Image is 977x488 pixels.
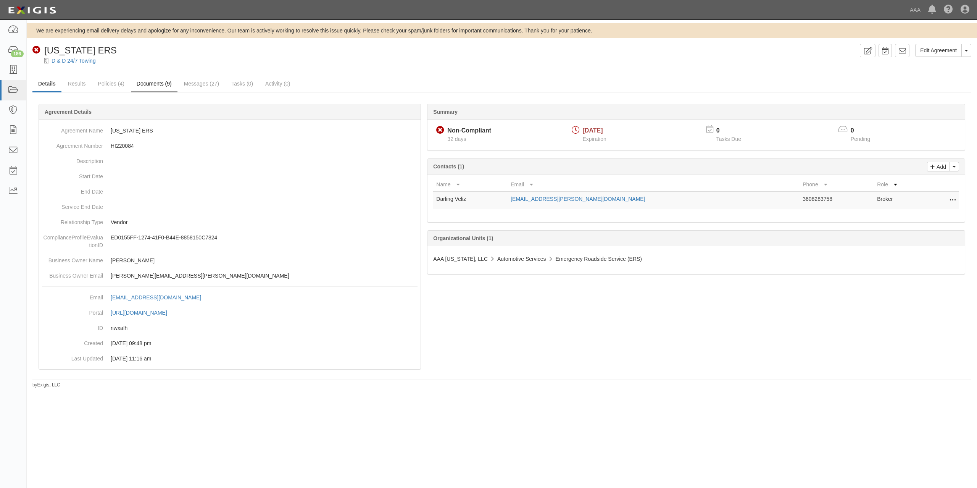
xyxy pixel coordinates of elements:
dt: Relationship Type [42,215,103,226]
dt: Business Owner Email [42,268,103,280]
p: [PERSON_NAME] [111,257,418,264]
small: by [32,382,60,388]
i: Non-Compliant [436,126,444,134]
p: [PERSON_NAME][EMAIL_ADDRESS][PERSON_NAME][DOMAIN_NAME] [111,272,418,280]
a: Exigis, LLC [37,382,60,388]
dd: HI220084 [42,138,418,154]
span: Tasks Due [716,136,741,142]
span: [US_STATE] ERS [44,45,117,55]
b: Contacts (1) [433,163,464,170]
a: AAA [906,2,924,18]
dt: Agreement Number [42,138,103,150]
dd: [DATE] 11:16 am [42,351,418,366]
dt: End Date [42,184,103,196]
div: Non-Compliant [447,126,491,135]
a: Activity (0) [260,76,296,91]
dt: ComplianceProfileEvaluationID [42,230,103,249]
span: Expiration [583,136,606,142]
i: Help Center - Complianz [944,5,953,15]
dt: Business Owner Name [42,253,103,264]
a: Tasks (0) [226,76,259,91]
dt: Service End Date [42,199,103,211]
span: Automotive Services [497,256,546,262]
b: Organizational Units (1) [433,235,493,241]
p: ED0155FF-1274-41F0-B44E-8858150C7824 [111,234,418,241]
td: Darling Veliz [433,192,508,209]
dd: [US_STATE] ERS [42,123,418,138]
dt: Created [42,336,103,347]
b: Summary [433,109,458,115]
dt: Description [42,154,103,165]
a: D & D 24/7 Towing [52,58,96,64]
a: [EMAIL_ADDRESS][PERSON_NAME][DOMAIN_NAME] [511,196,645,202]
span: Emergency Roadside Service (ERS) [556,256,642,262]
img: logo-5460c22ac91f19d4615b14bd174203de0afe785f0fc80cf4dbbc73dc1793850b.png [6,3,58,17]
span: Pending [851,136,870,142]
a: Results [62,76,92,91]
span: [DATE] [583,127,603,134]
a: [URL][DOMAIN_NAME] [111,310,176,316]
dt: Portal [42,305,103,317]
dt: Agreement Name [42,123,103,134]
dd: Vendor [42,215,418,230]
th: Name [433,178,508,192]
dd: nwxafh [42,320,418,336]
a: Edit Agreement [915,44,962,57]
dd: [DATE] 09:48 pm [42,336,418,351]
i: Non-Compliant [32,46,40,54]
dt: ID [42,320,103,332]
dt: Start Date [42,169,103,180]
p: 0 [851,126,880,135]
span: AAA [US_STATE], LLC [433,256,488,262]
div: 186 [11,50,24,57]
dt: Last Updated [42,351,103,362]
dt: Email [42,290,103,301]
p: 0 [716,126,751,135]
div: We are experiencing email delivery delays and apologize for any inconvenience. Our team is active... [27,27,977,34]
td: 3608283758 [800,192,874,209]
b: Agreement Details [45,109,92,115]
a: Messages (27) [178,76,225,91]
a: Add [927,162,950,171]
p: Add [935,162,946,171]
a: Documents (9) [131,76,177,92]
th: Email [508,178,800,192]
td: Broker [874,192,929,209]
a: [EMAIL_ADDRESS][DOMAIN_NAME] [111,294,210,301]
th: Phone [800,178,874,192]
div: [EMAIL_ADDRESS][DOMAIN_NAME] [111,294,201,301]
div: Hawaii ERS [32,44,117,57]
span: Since 08/02/2025 [447,136,466,142]
th: Role [874,178,929,192]
a: Policies (4) [92,76,130,91]
a: Details [32,76,61,92]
